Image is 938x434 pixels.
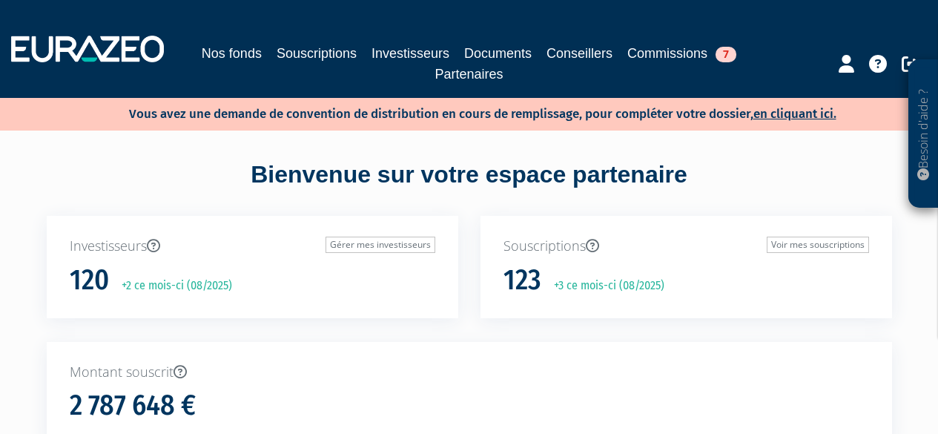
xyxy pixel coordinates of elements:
a: Souscriptions [277,43,357,64]
p: Investisseurs [70,237,435,256]
h1: 120 [70,265,109,296]
a: Nos fonds [202,43,262,64]
p: +2 ce mois-ci (08/2025) [111,277,232,295]
a: Gérer mes investisseurs [326,237,435,253]
a: Documents [464,43,532,64]
p: +3 ce mois-ci (08/2025) [544,277,664,295]
p: Souscriptions [503,237,869,256]
div: Bienvenue sur votre espace partenaire [36,158,903,216]
span: 7 [716,47,736,62]
a: en cliquant ici. [753,106,836,122]
a: Commissions7 [627,43,736,64]
p: Besoin d'aide ? [915,68,932,201]
h1: 123 [503,265,541,296]
p: Vous avez une demande de convention de distribution en cours de remplissage, pour compléter votre... [86,102,836,123]
a: Investisseurs [371,43,449,64]
img: 1732889491-logotype_eurazeo_blanc_rvb.png [11,36,164,62]
p: Montant souscrit [70,363,869,382]
a: Partenaires [435,64,503,85]
a: Voir mes souscriptions [767,237,869,253]
h1: 2 787 648 € [70,390,196,421]
a: Conseillers [546,43,612,64]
